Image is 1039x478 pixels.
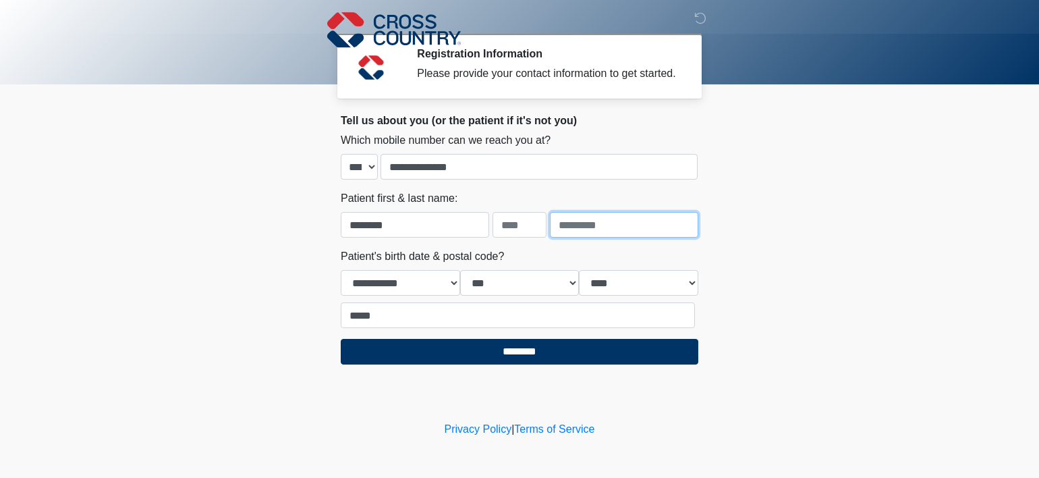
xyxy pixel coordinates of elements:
[341,114,698,127] h2: Tell us about you (or the patient if it's not you)
[341,190,457,207] label: Patient first & last name:
[351,47,391,88] img: Agent Avatar
[327,10,461,49] img: Cross Country Logo
[417,65,678,82] div: Please provide your contact information to get started.
[445,423,512,435] a: Privacy Policy
[341,248,504,265] label: Patient's birth date & postal code?
[341,132,551,149] label: Which mobile number can we reach you at?
[514,423,594,435] a: Terms of Service
[511,423,514,435] a: |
